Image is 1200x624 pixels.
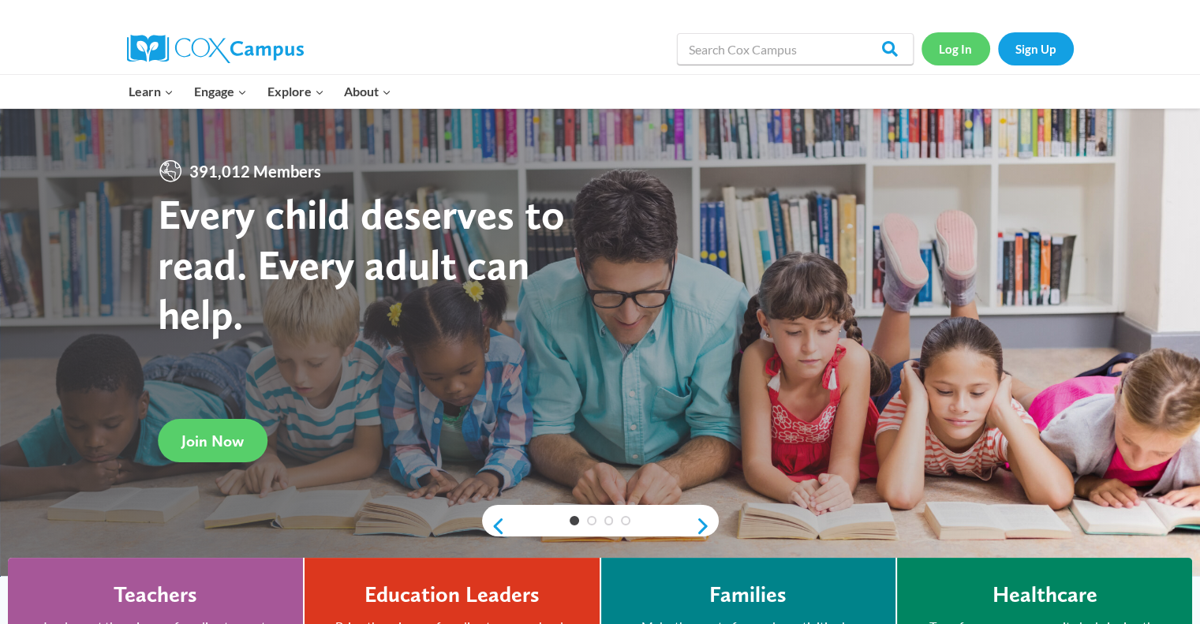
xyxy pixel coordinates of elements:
[921,32,1074,65] nav: Secondary Navigation
[709,581,787,608] h4: Families
[587,516,596,525] a: 2
[158,419,267,462] a: Join Now
[119,75,402,108] nav: Primary Navigation
[921,32,990,65] a: Log In
[998,32,1074,65] a: Sign Up
[570,516,579,525] a: 1
[695,517,719,536] a: next
[992,581,1097,608] h4: Healthcare
[482,517,506,536] a: previous
[183,159,327,184] span: 391,012 Members
[364,581,540,608] h4: Education Leaders
[482,510,719,542] div: content slider buttons
[257,75,335,108] button: Child menu of Explore
[184,75,257,108] button: Child menu of Engage
[127,35,304,63] img: Cox Campus
[621,516,630,525] a: 4
[158,189,565,339] strong: Every child deserves to read. Every adult can help.
[181,432,244,450] span: Join Now
[604,516,614,525] a: 3
[114,581,197,608] h4: Teachers
[334,75,402,108] button: Child menu of About
[677,33,914,65] input: Search Cox Campus
[119,75,185,108] button: Child menu of Learn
